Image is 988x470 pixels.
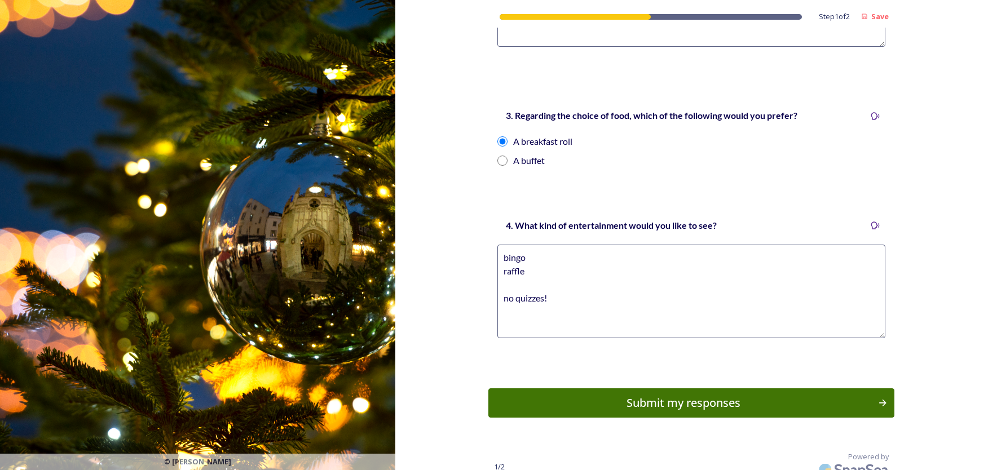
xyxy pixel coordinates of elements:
textarea: bingo raffle no quizzes! [497,245,885,338]
strong: Save [871,11,889,21]
span: Step 1 of 2 [819,11,850,22]
div: A buffet [513,154,545,167]
span: © [PERSON_NAME] [164,456,231,467]
div: A breakfast roll [513,135,572,148]
strong: 3. Regarding the choice of food, which of the following would you prefer? [506,110,797,121]
button: Continue [488,388,894,418]
strong: 4. What kind of entertainment would you like to see? [506,220,717,230]
div: Submit my responses [495,394,872,411]
span: Powered by [848,451,889,462]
